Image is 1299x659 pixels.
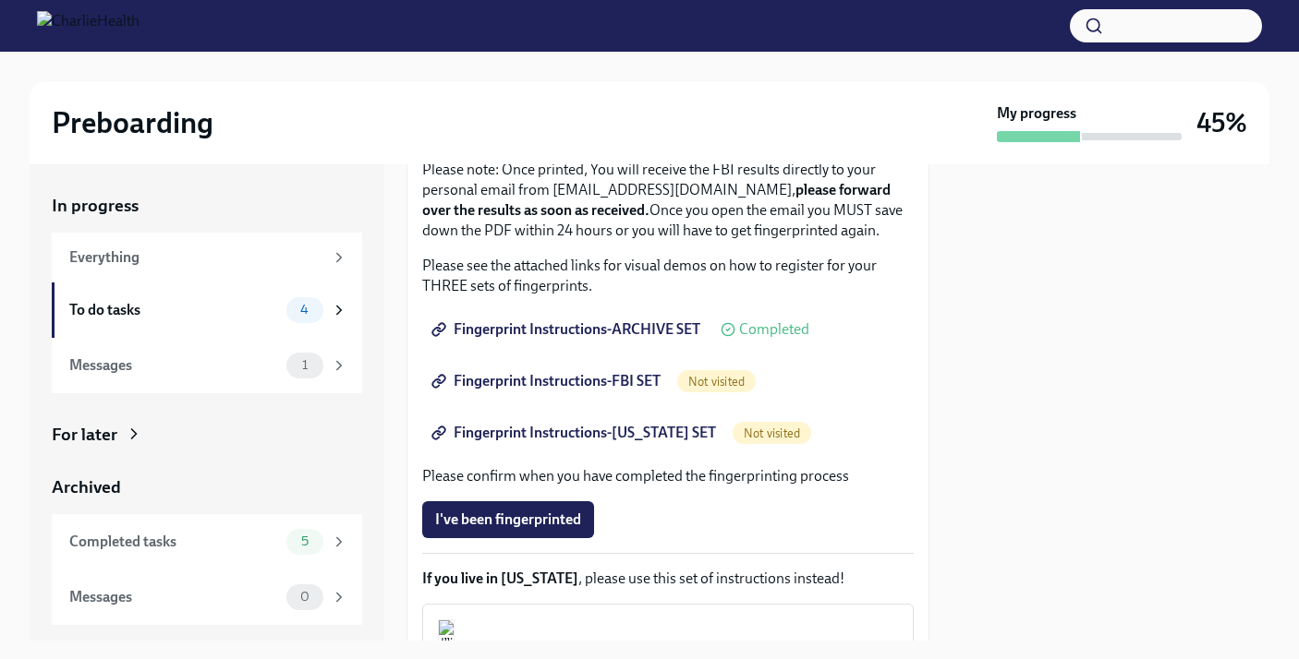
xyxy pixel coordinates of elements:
[290,534,320,548] span: 5
[422,256,914,296] p: Please see the attached links for visual demos on how to register for your THREE sets of fingerpr...
[435,424,716,442] span: Fingerprint Instructions-[US_STATE] SET
[69,355,279,376] div: Messages
[52,514,362,569] a: Completed tasks5
[739,322,809,337] span: Completed
[52,423,362,447] a: For later
[69,587,279,607] div: Messages
[422,569,578,587] strong: If you live in [US_STATE]
[291,358,319,372] span: 1
[52,423,117,447] div: For later
[422,501,594,538] button: I've been fingerprinted
[435,320,700,339] span: Fingerprint Instructions-ARCHIVE SET
[422,414,729,451] a: Fingerprint Instructions-[US_STATE] SET
[422,311,713,348] a: Fingerprint Instructions-ARCHIVE SET
[435,510,581,529] span: I've been fingerprinted
[69,247,323,268] div: Everything
[69,300,279,320] div: To do tasks
[422,466,914,486] p: Please confirm when you have completed the fingerprinting process
[52,104,213,141] h2: Preboarding
[52,233,362,282] a: Everything
[422,569,914,589] p: , please use this set of instructions instead!
[37,11,140,41] img: CharlieHealth
[997,103,1076,124] strong: My progress
[1196,106,1247,139] h3: 45%
[52,338,362,393] a: Messages1
[289,303,320,317] span: 4
[435,372,661,390] span: Fingerprint Instructions-FBI SET
[422,160,914,241] p: Please note: Once printed, You will receive the FBI results directly to your personal email from ...
[52,475,362,499] a: Archived
[52,194,362,218] a: In progress
[677,375,756,389] span: Not visited
[422,363,674,400] a: Fingerprint Instructions-FBI SET
[69,532,279,552] div: Completed tasks
[733,426,811,440] span: Not visited
[52,282,362,338] a: To do tasks4
[289,590,321,604] span: 0
[52,569,362,625] a: Messages0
